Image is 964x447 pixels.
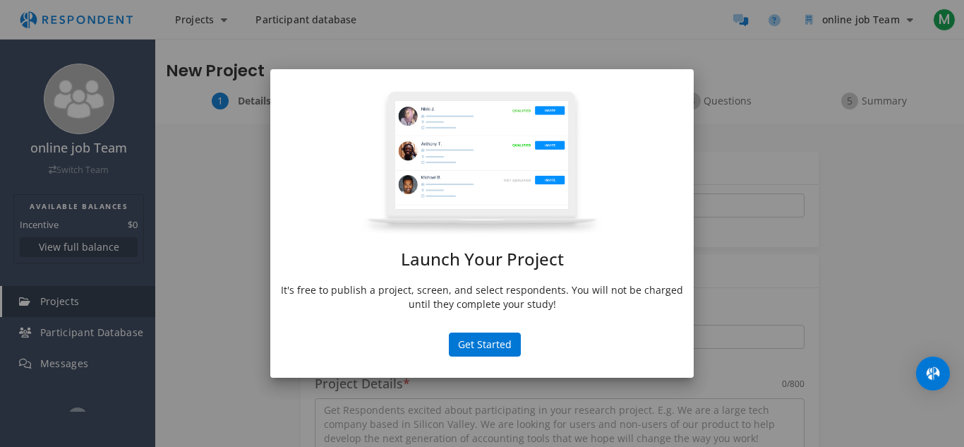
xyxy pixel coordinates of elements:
[281,250,683,268] h1: Launch Your Project
[361,90,603,236] img: project-modal.png
[281,283,683,311] p: It's free to publish a project, screen, and select respondents. You will not be charged until the...
[916,357,950,391] div: Open Intercom Messenger
[270,69,694,378] md-dialog: Launch Your ...
[449,333,521,357] button: Get Started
